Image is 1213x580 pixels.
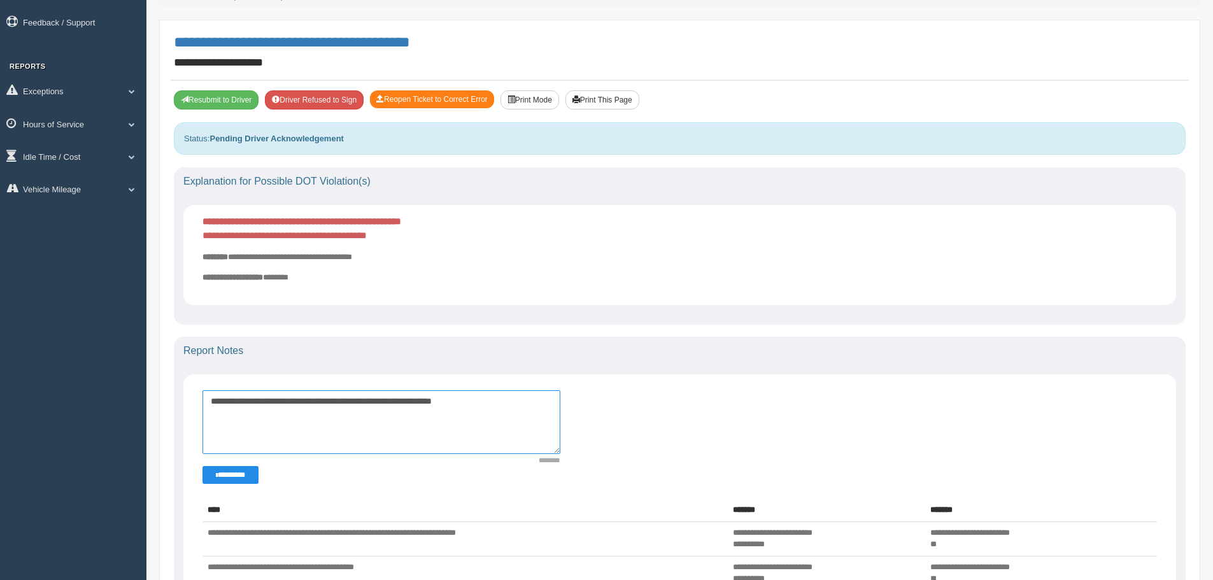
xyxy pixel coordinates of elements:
[174,90,259,110] button: Resubmit To Driver
[174,167,1186,195] div: Explanation for Possible DOT Violation(s)
[174,337,1186,365] div: Report Notes
[500,90,559,110] button: Print Mode
[202,466,259,484] button: Change Filter Options
[209,134,343,143] strong: Pending Driver Acknowledgement
[174,122,1186,155] div: Status:
[565,90,639,110] button: Print This Page
[265,90,364,110] button: Driver Refused to Sign
[370,90,494,108] button: Reopen Ticket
